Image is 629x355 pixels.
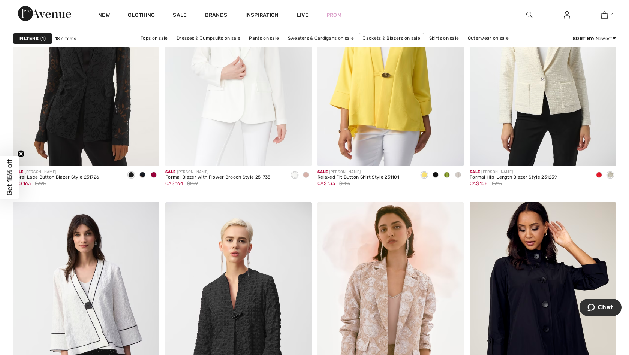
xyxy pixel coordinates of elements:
span: $225 [339,180,350,187]
button: Close teaser [17,150,25,158]
a: Tops on sale [137,33,172,43]
div: Black [126,169,137,182]
div: Citrus [419,169,430,182]
a: Jackets & Blazers on sale [359,33,424,43]
div: Quartz [300,169,312,182]
img: plus_v2.svg [145,152,151,158]
a: Sale [173,12,187,20]
img: 1ère Avenue [18,6,71,21]
div: Off White [605,169,616,182]
span: 1 [40,35,46,42]
div: Geranium [148,169,159,182]
span: Inspiration [245,12,279,20]
div: Radiant red [593,169,605,182]
div: Vanilla 30 [289,169,300,182]
strong: Sort By [573,36,593,41]
a: Live [297,11,309,19]
div: : Newest [573,35,616,42]
div: Formal Blazer with Flower Brooch Style 251735 [165,175,271,180]
img: search the website [526,10,533,19]
div: Dune [452,169,464,182]
div: Formal Hip-Length Blazer Style 251239 [470,175,557,180]
span: Get 15% off [5,159,14,196]
span: Sale [165,170,175,174]
div: Relaxed Fit Button Shirt Style 251101 [317,175,399,180]
div: Black [430,169,441,182]
a: Outerwear on sale [464,33,512,43]
span: CA$ 163 [13,181,31,186]
span: CA$ 164 [165,181,183,186]
a: Skirts on sale [425,33,463,43]
span: 1 [611,12,613,18]
div: [PERSON_NAME] [470,169,557,175]
a: Pants on sale [245,33,283,43]
div: [PERSON_NAME] [165,169,271,175]
img: My Info [564,10,570,19]
span: $315 [492,180,502,187]
div: Midnight Blue [137,169,148,182]
a: Dresses & Jumpsuits on sale [173,33,244,43]
div: Greenery [441,169,452,182]
div: Floral Lace Button Blazer Style 251726 [13,175,99,180]
a: Prom [326,11,341,19]
div: [PERSON_NAME] [317,169,399,175]
span: CA$ 158 [470,181,488,186]
a: New [98,12,110,20]
div: [PERSON_NAME] [13,169,99,175]
span: $299 [187,180,198,187]
span: 187 items [55,35,76,42]
span: Sale [317,170,328,174]
a: Brands [205,12,228,20]
span: Sale [470,170,480,174]
a: Sign In [558,10,576,20]
a: 1 [586,10,623,19]
iframe: Opens a widget where you can chat to one of our agents [580,299,622,318]
a: Sweaters & Cardigans on sale [284,33,358,43]
span: $325 [35,180,46,187]
img: My Bag [601,10,608,19]
span: CA$ 135 [317,181,335,186]
a: Clothing [128,12,155,20]
strong: Filters [19,35,39,42]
